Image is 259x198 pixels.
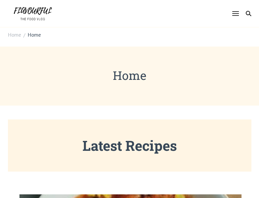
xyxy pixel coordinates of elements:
strong: Latest Recipes [82,136,177,154]
img: Flavourful [8,5,57,22]
a: Home [8,31,21,39]
span: / [23,31,25,39]
span: Home [8,31,21,38]
h1: Home [8,66,251,84]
